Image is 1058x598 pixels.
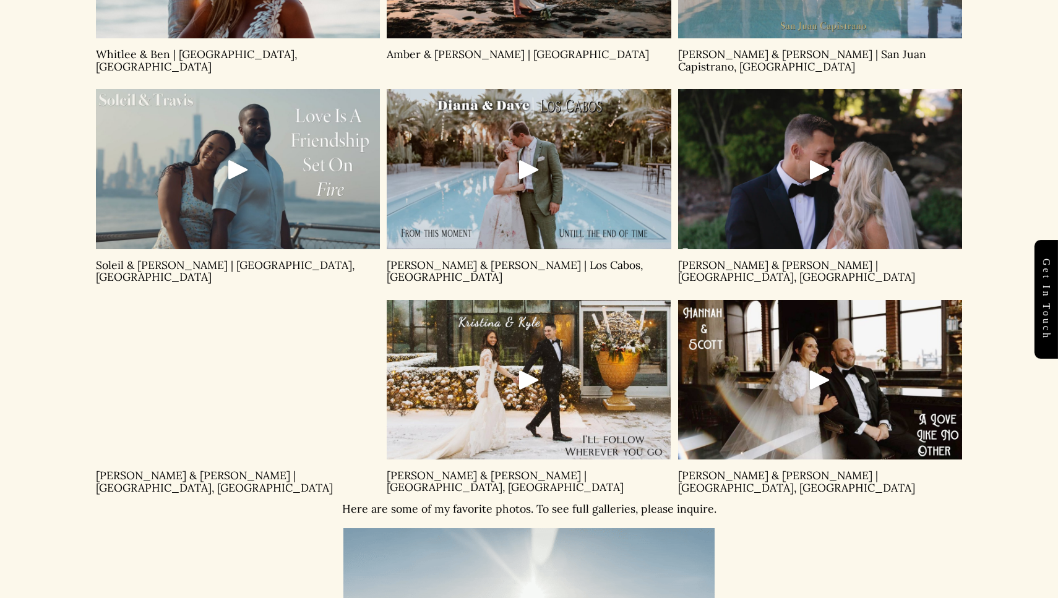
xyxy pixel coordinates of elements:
[96,469,380,493] p: [PERSON_NAME] & [PERSON_NAME] | [GEOGRAPHIC_DATA], [GEOGRAPHIC_DATA]
[678,259,962,283] p: [PERSON_NAME] & [PERSON_NAME] | [GEOGRAPHIC_DATA], [GEOGRAPHIC_DATA]
[387,259,671,283] p: [PERSON_NAME] & [PERSON_NAME] | Los Cabos, [GEOGRAPHIC_DATA]
[96,259,380,283] p: Soleil & [PERSON_NAME] | [GEOGRAPHIC_DATA], [GEOGRAPHIC_DATA]
[387,469,671,493] p: [PERSON_NAME] & [PERSON_NAME] | [GEOGRAPHIC_DATA], [GEOGRAPHIC_DATA]
[278,503,780,515] p: Here are some of my favorite photos. To see full galleries, please inquire.
[1034,240,1058,359] a: Get in touch
[223,155,253,184] div: Play
[678,48,962,72] p: [PERSON_NAME] & [PERSON_NAME] | San Juan Capistrano, [GEOGRAPHIC_DATA]
[678,469,962,493] p: [PERSON_NAME] & [PERSON_NAME] | [GEOGRAPHIC_DATA], [GEOGRAPHIC_DATA]
[96,48,380,72] p: Whitlee & Ben | [GEOGRAPHIC_DATA], [GEOGRAPHIC_DATA]
[96,300,380,460] iframe: Megan and Joey
[805,365,835,395] div: Play
[805,155,835,184] div: Play
[387,48,671,60] p: Amber & [PERSON_NAME] | [GEOGRAPHIC_DATA]
[514,365,544,395] div: Play
[514,155,544,184] div: Play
